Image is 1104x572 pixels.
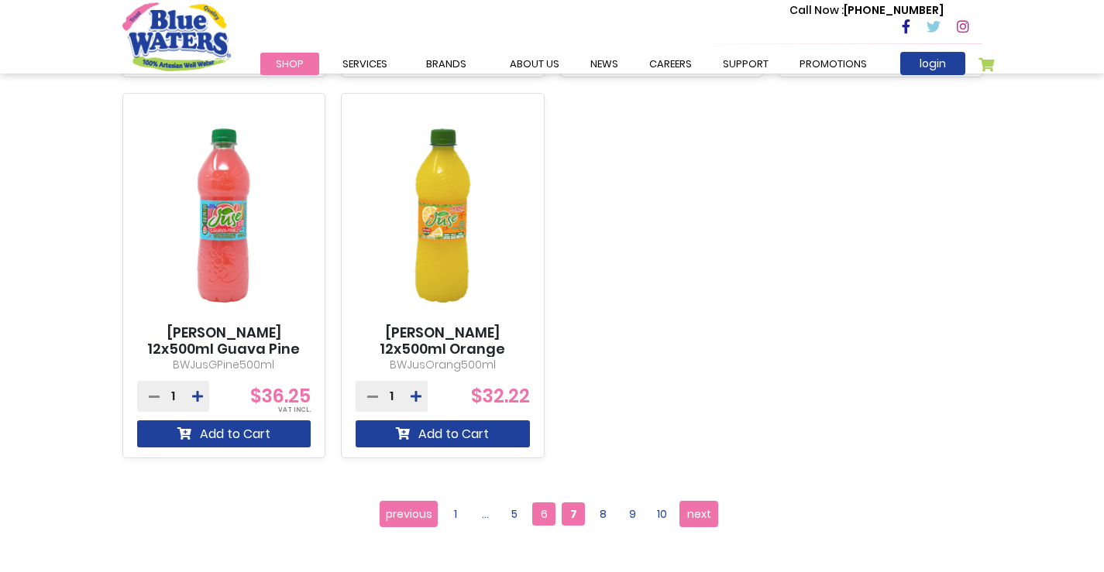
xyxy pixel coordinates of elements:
[137,420,311,447] button: Add to Cart
[276,57,304,71] span: Shop
[532,502,555,526] a: 6
[789,2,944,19] p: [PHONE_NUMBER]
[137,324,311,358] a: [PERSON_NAME] 12x500ml Guava Pine
[356,420,530,447] button: Add to Cart
[380,501,438,527] a: previous
[687,502,711,526] span: next
[650,502,673,526] a: 10
[137,107,311,324] img: BW Juse 12x500ml Guava Pine
[444,502,467,526] a: 1
[575,53,634,75] a: News
[356,324,530,358] a: [PERSON_NAME] 12x500ml Orange
[784,53,882,75] a: Promotions
[591,502,614,526] a: 8
[562,502,585,526] span: 7
[356,107,530,324] img: BW Juse 12x500ml Orange
[426,57,466,71] span: Brands
[621,502,644,526] a: 9
[679,501,718,527] a: next
[900,52,965,75] a: login
[342,57,387,71] span: Services
[789,2,844,18] span: Call Now :
[137,357,311,373] p: BWJusGPine500ml
[494,53,575,75] a: about us
[707,53,784,75] a: support
[122,2,231,70] a: store logo
[471,383,530,409] span: $32.22
[634,53,707,75] a: careers
[386,502,432,526] span: previous
[356,357,530,373] p: BWJusOrang500ml
[473,502,497,526] a: ...
[250,383,311,409] span: $36.25
[503,502,526,526] a: 5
